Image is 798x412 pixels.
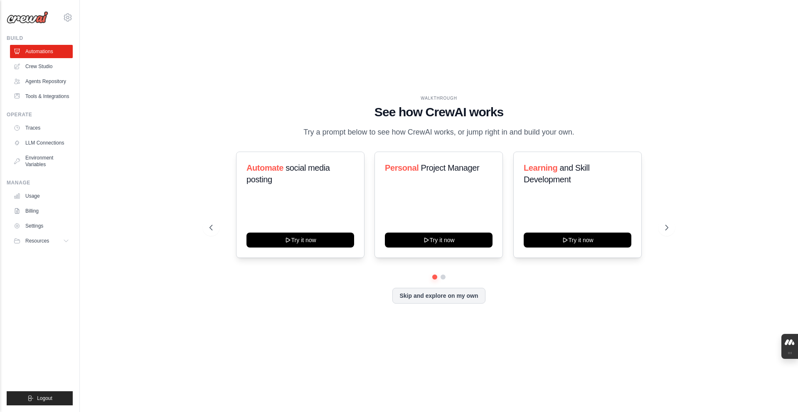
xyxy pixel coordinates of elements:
button: Try it now [385,233,493,248]
div: WALKTHROUGH [209,95,668,101]
span: and Skill Development [524,163,589,184]
button: Resources [10,234,73,248]
div: Operate [7,111,73,118]
span: Project Manager [421,163,480,172]
a: Agents Repository [10,75,73,88]
a: Billing [10,204,73,218]
a: Usage [10,189,73,203]
span: Logout [37,395,52,402]
button: Try it now [524,233,631,248]
p: Try a prompt below to see how CrewAI works, or jump right in and build your own. [299,126,579,138]
a: Automations [10,45,73,58]
span: Personal [385,163,419,172]
span: Resources [25,238,49,244]
div: Manage [7,179,73,186]
span: Automate [246,163,283,172]
img: Logo [7,11,48,24]
span: Learning [524,163,557,172]
span: social media posting [246,163,330,184]
a: Environment Variables [10,151,73,171]
h1: See how CrewAI works [209,105,668,120]
a: LLM Connections [10,136,73,150]
a: Tools & Integrations [10,90,73,103]
div: Build [7,35,73,42]
button: Skip and explore on my own [392,288,485,304]
a: Crew Studio [10,60,73,73]
a: Traces [10,121,73,135]
button: Logout [7,391,73,405]
a: Settings [10,219,73,233]
button: Try it now [246,233,354,248]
